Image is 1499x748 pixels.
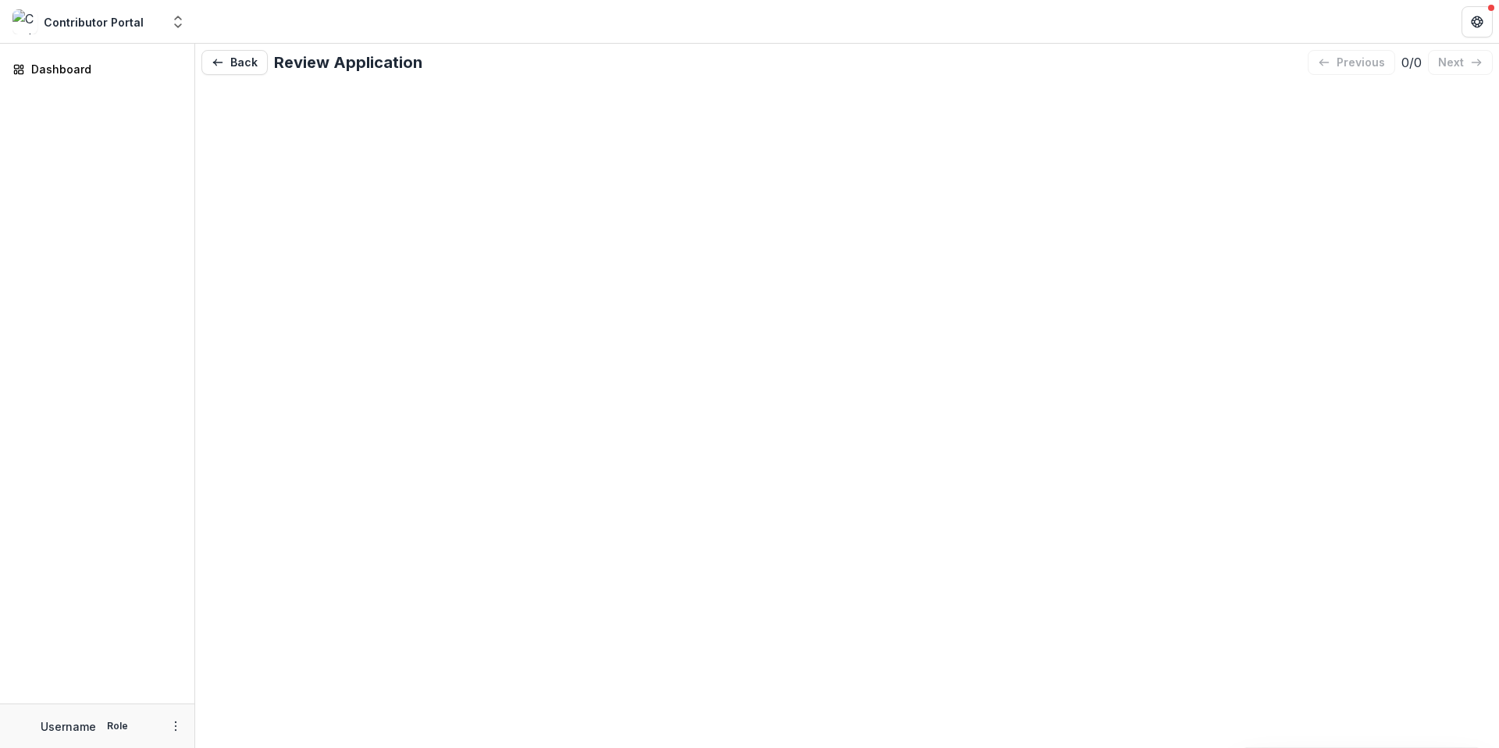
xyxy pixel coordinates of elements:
button: previous [1308,50,1395,75]
p: Role [102,719,133,733]
button: More [166,717,185,736]
p: previous [1337,56,1385,69]
p: next [1438,56,1464,69]
button: Get Help [1462,6,1493,37]
p: Username [41,718,96,735]
a: Dashboard [6,56,188,82]
img: Contributor Portal [12,9,37,34]
button: Open entity switcher [167,6,189,37]
h2: Review Application [274,53,422,72]
button: Back [201,50,268,75]
div: Dashboard [31,61,176,77]
div: Contributor Portal [44,14,144,30]
p: 0 / 0 [1401,53,1422,72]
button: next [1428,50,1493,75]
